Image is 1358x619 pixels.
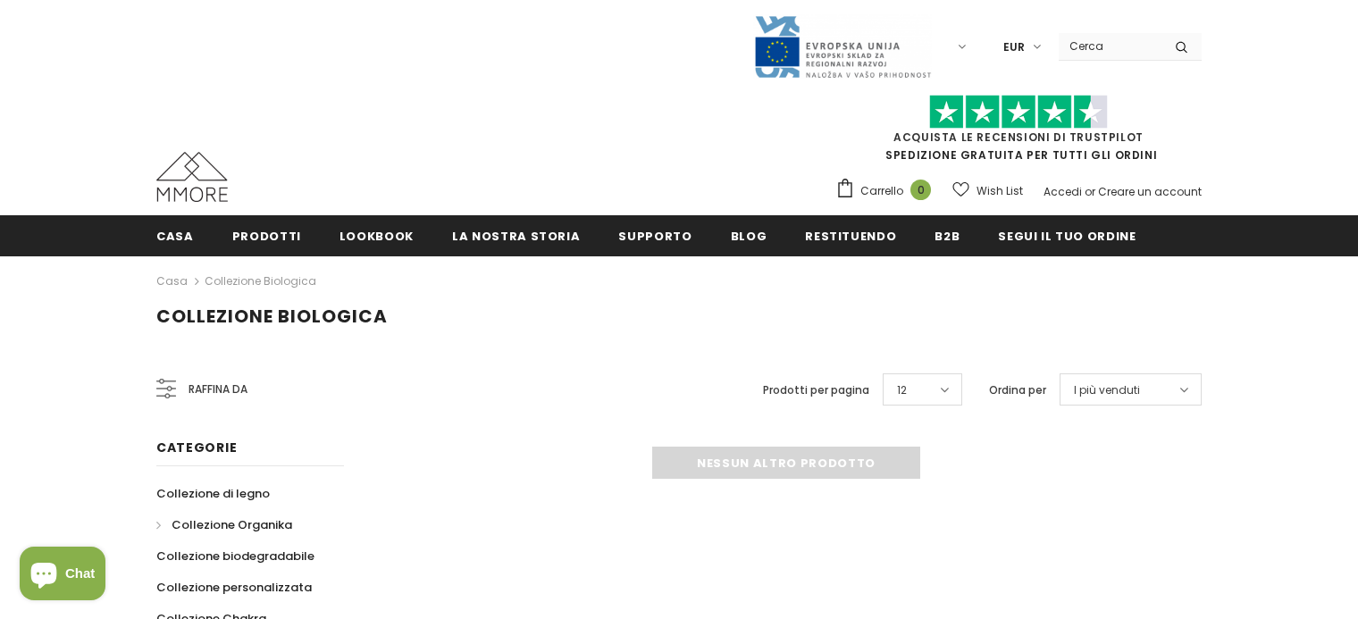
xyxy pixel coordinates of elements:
span: Casa [156,228,194,245]
span: 12 [897,381,907,399]
img: Javni Razpis [753,14,932,79]
span: Blog [731,228,767,245]
span: Segui il tuo ordine [998,228,1136,245]
a: Collezione di legno [156,478,270,509]
label: Ordina per [989,381,1046,399]
span: B2B [935,228,960,245]
a: Accedi [1044,184,1082,199]
span: Collezione Organika [172,516,292,533]
span: Collezione biologica [156,304,388,329]
span: Categorie [156,439,237,456]
a: Prodotti [232,215,301,255]
a: Collezione personalizzata [156,572,312,603]
a: Lookbook [339,215,414,255]
span: Restituendo [805,228,896,245]
a: Restituendo [805,215,896,255]
a: B2B [935,215,960,255]
span: Collezione di legno [156,485,270,502]
a: supporto [618,215,692,255]
span: La nostra storia [452,228,580,245]
a: Carrello 0 [835,178,940,205]
img: Casi MMORE [156,152,228,202]
a: Casa [156,215,194,255]
a: La nostra storia [452,215,580,255]
span: Collezione personalizzata [156,579,312,596]
span: or [1085,184,1095,199]
a: Casa [156,271,188,292]
span: Lookbook [339,228,414,245]
inbox-online-store-chat: Shopify online store chat [14,547,111,605]
a: Blog [731,215,767,255]
span: Prodotti [232,228,301,245]
label: Prodotti per pagina [763,381,869,399]
a: Collezione biodegradabile [156,540,314,572]
span: Wish List [977,182,1023,200]
a: Creare un account [1098,184,1202,199]
a: Collezione biologica [205,273,316,289]
a: Wish List [952,175,1023,206]
span: I più venduti [1074,381,1140,399]
a: Segui il tuo ordine [998,215,1136,255]
span: Collezione biodegradabile [156,548,314,565]
span: EUR [1003,38,1025,56]
span: SPEDIZIONE GRATUITA PER TUTTI GLI ORDINI [835,103,1202,163]
a: Collezione Organika [156,509,292,540]
span: Raffina da [189,380,247,399]
a: Javni Razpis [753,38,932,54]
span: Carrello [860,182,903,200]
a: Acquista le recensioni di TrustPilot [893,130,1144,145]
span: 0 [910,180,931,200]
span: supporto [618,228,692,245]
input: Search Site [1059,33,1161,59]
img: Fidati di Pilot Stars [929,95,1108,130]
